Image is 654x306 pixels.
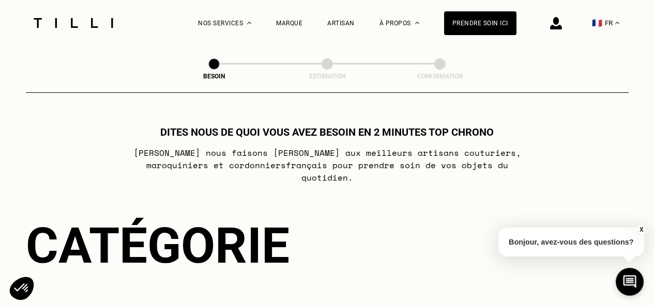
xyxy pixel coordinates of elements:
div: Catégorie [26,217,629,275]
p: [PERSON_NAME] nous faisons [PERSON_NAME] aux meilleurs artisans couturiers , maroquiniers et cord... [122,147,532,184]
h1: Dites nous de quoi vous avez besoin en 2 minutes top chrono [160,126,494,138]
button: X [636,224,646,235]
img: Menu déroulant à propos [415,22,419,24]
a: Prendre soin ici [444,11,516,35]
img: menu déroulant [615,22,619,24]
a: Marque [276,20,302,27]
div: Estimation [276,73,379,80]
img: icône connexion [550,17,562,29]
p: Bonjour, avez-vous des questions? [498,228,644,256]
a: Artisan [327,20,355,27]
span: 🇫🇷 [592,18,602,28]
div: Besoin [162,73,266,80]
img: Logo du service de couturière Tilli [30,18,117,28]
div: Confirmation [388,73,492,80]
img: Menu déroulant [247,22,251,24]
